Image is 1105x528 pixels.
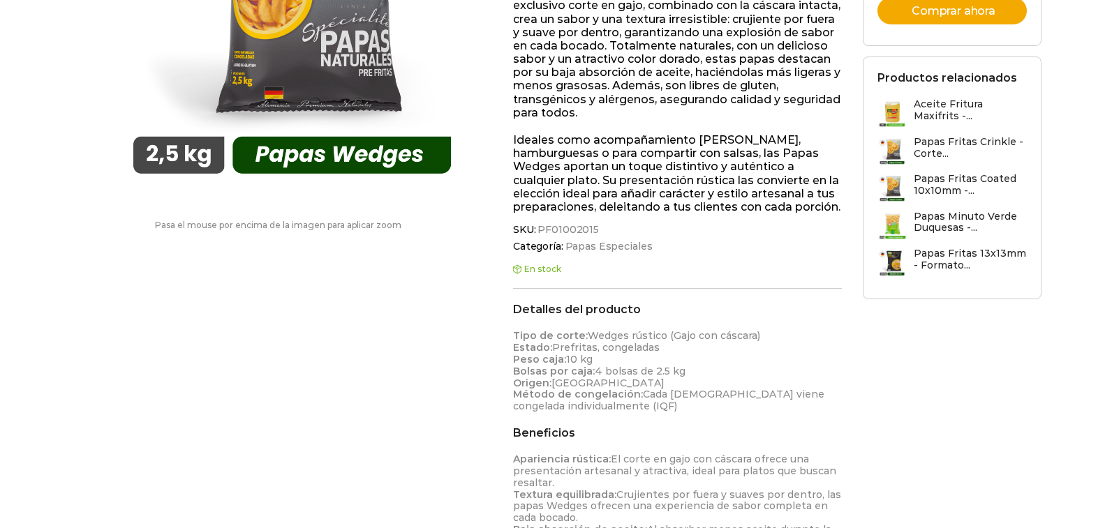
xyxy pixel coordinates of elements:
strong: Bolsas por caja: [513,365,595,377]
strong: Textura equilibrada: [513,488,616,501]
a: Papas Fritas Crinkle - Corte... [877,136,1027,166]
p: Pasa el mouse por encima de la imagen para aplicar zoom [64,220,493,230]
a: Aceite Fritura Maxifrits -... [877,98,1027,128]
span: PF01002015 [535,224,599,236]
a: Papas Fritas Coated 10x10mm -... [877,173,1027,203]
h2: Detalles del producto [513,303,842,316]
h3: Papas Fritas Crinkle - Corte... [914,136,1027,160]
strong: Estado: [513,341,552,354]
a: Papas Fritas 13x13mm - Formato... [877,248,1027,278]
h3: Papas Minuto Verde Duquesas -... [914,211,1027,234]
strong: Peso caja: [513,353,566,365]
h2: Productos relacionados [877,71,1017,84]
h3: Papas Fritas 13x13mm - Formato... [914,248,1027,271]
span: SKU: [513,224,842,236]
strong: Tipo de corte: [513,329,588,342]
a: Papas Especiales [563,241,653,252]
strong: Apariencia rústica: [513,453,611,465]
p: Ideales como acompañamiento [PERSON_NAME], hamburguesas o para compartir con salsas, las Papas We... [513,133,842,213]
h3: Aceite Fritura Maxifrits -... [914,98,1027,122]
span: Categoría: [513,241,842,252]
h3: Papas Fritas Coated 10x10mm -... [914,173,1027,197]
p: En stock [513,264,842,274]
strong: Origen: [513,377,551,389]
p: Wedges rústico (Gajo con cáscara) Prefritas, congeladas 10 kg 4 bolsas de 2.5 kg [GEOGRAPHIC_DATA... [513,330,842,412]
h2: Beneficios [513,426,842,439]
strong: Método de congelación: [513,388,643,400]
a: Papas Minuto Verde Duquesas -... [877,211,1027,241]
